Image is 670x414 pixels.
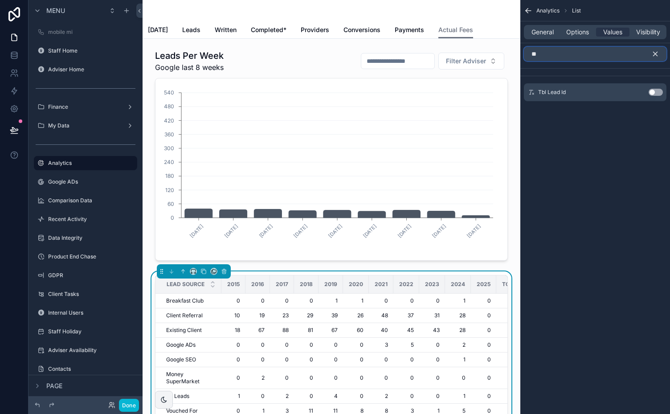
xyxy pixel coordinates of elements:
td: 1 [445,353,471,367]
td: 0 [270,294,294,308]
td: 1 [343,294,369,308]
td: 0 [245,389,270,404]
td: Client Referral [155,308,221,323]
span: 2017 [276,281,288,288]
td: 0 [319,367,343,389]
td: 2 [270,389,294,404]
td: 0 [471,294,496,308]
td: 0 [270,353,294,367]
td: 2 [445,338,471,353]
td: 10 [221,308,245,323]
td: 5 [393,338,419,353]
span: 2025 [477,281,490,288]
td: 43 [419,323,445,338]
span: 2018 [300,281,313,288]
td: 2 [245,367,270,389]
span: 2020 [349,281,363,288]
td: 0 [343,389,369,404]
td: 10 [496,389,572,404]
a: Product End Chase [34,250,137,264]
span: Leads [182,25,200,34]
span: 2022 [399,281,413,288]
span: Lead Source [167,281,204,288]
td: 0 [393,353,419,367]
a: Adviser Availability [34,343,137,357]
label: Comparison Data [48,197,135,204]
td: 0 [294,294,319,308]
span: [DATE] [148,25,168,34]
td: 0 [294,367,319,389]
td: 29 [294,308,319,323]
a: Conversions [343,22,380,40]
td: 1 [319,294,343,308]
td: 0 [343,338,369,353]
span: Written [215,25,237,34]
td: 0 [369,294,393,308]
td: 0 [270,338,294,353]
td: 537 [496,323,572,338]
td: 0 [369,353,393,367]
td: 67 [319,323,343,338]
td: 0 [221,367,245,389]
a: mobile mi [34,25,137,39]
label: Adviser Home [48,66,135,73]
label: Analytics [48,160,132,167]
label: Contacts [48,365,135,373]
a: Staff Holiday [34,324,137,339]
td: 0 [419,367,445,389]
td: 37 [393,308,419,323]
a: Written [215,22,237,40]
a: Recent Activity [34,212,137,226]
td: 0 [245,294,270,308]
label: GDPR [48,272,135,279]
a: Providers [301,22,329,40]
td: 0 [369,367,393,389]
span: Completed* [251,25,286,34]
span: Visibility [636,28,660,37]
td: 0 [221,338,245,353]
a: Google ADs [34,175,137,189]
td: 0 [393,389,419,404]
a: [DATE] [148,22,168,40]
label: My Data [48,122,123,129]
a: Adviser Home [34,62,137,77]
span: 2019 [324,281,337,288]
a: Staff Home [34,44,137,58]
td: 48 [369,308,393,323]
a: Finance [34,100,137,114]
span: General [531,28,554,37]
span: Providers [301,25,329,34]
td: 39 [319,308,343,323]
td: 0 [471,367,496,389]
span: Values [603,28,622,37]
span: 2021 [375,281,388,288]
a: Leads [182,22,200,40]
label: Recent Activity [48,216,135,223]
span: List [572,7,581,14]
label: Data Integrity [48,234,135,242]
td: Money SuperMarket [155,367,221,389]
td: 0 [294,353,319,367]
td: 0 [221,353,245,367]
td: 0 [294,389,319,404]
td: 0 [419,338,445,353]
td: 1 [445,294,471,308]
a: Contacts [34,362,137,376]
td: 81 [294,323,319,338]
td: 1 [496,353,572,367]
td: 67 [245,323,270,338]
td: 2 [496,367,572,389]
a: Completed* [251,22,286,40]
span: 2024 [451,281,465,288]
span: Menu [46,6,65,15]
td: 0 [471,308,496,323]
span: 2016 [251,281,264,288]
td: 18 [221,323,245,338]
span: 2023 [425,281,439,288]
span: Options [566,28,589,37]
td: 0 [445,367,471,389]
td: 26 [343,308,369,323]
a: Client Tasks [34,287,137,301]
a: Comparison Data [34,193,137,208]
td: So Leads [155,389,221,404]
